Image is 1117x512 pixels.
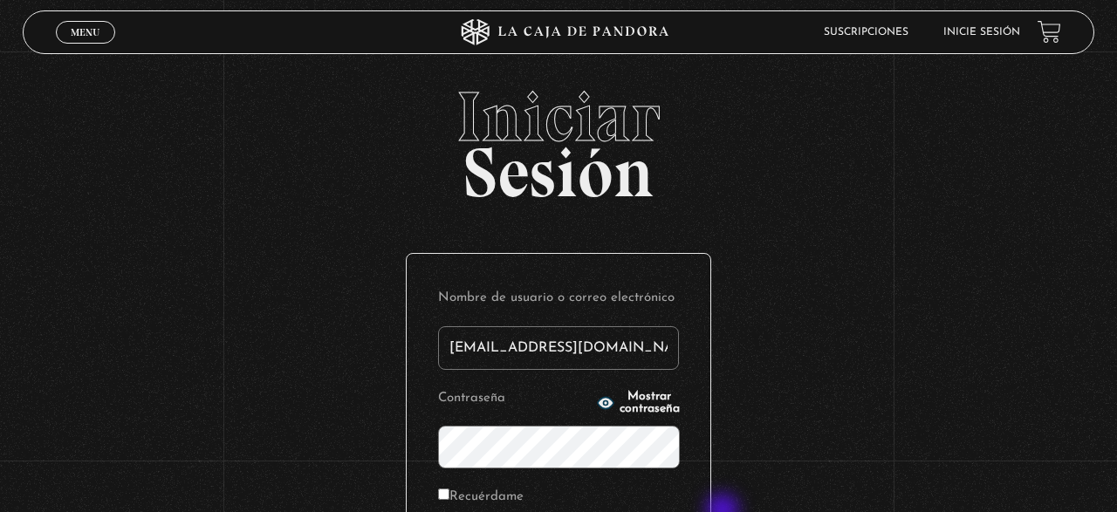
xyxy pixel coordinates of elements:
label: Contraseña [438,386,592,413]
span: Iniciar [23,82,1095,152]
a: Inicie sesión [943,27,1020,38]
input: Recuérdame [438,488,449,500]
button: Mostrar contraseña [597,391,680,415]
span: Mostrar contraseña [620,391,680,415]
a: View your shopping cart [1038,20,1061,44]
span: Menu [71,27,99,38]
span: Cerrar [65,42,106,54]
label: Recuérdame [438,484,524,511]
h2: Sesión [23,82,1095,194]
a: Suscripciones [824,27,908,38]
label: Nombre de usuario o correo electrónico [438,285,679,312]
